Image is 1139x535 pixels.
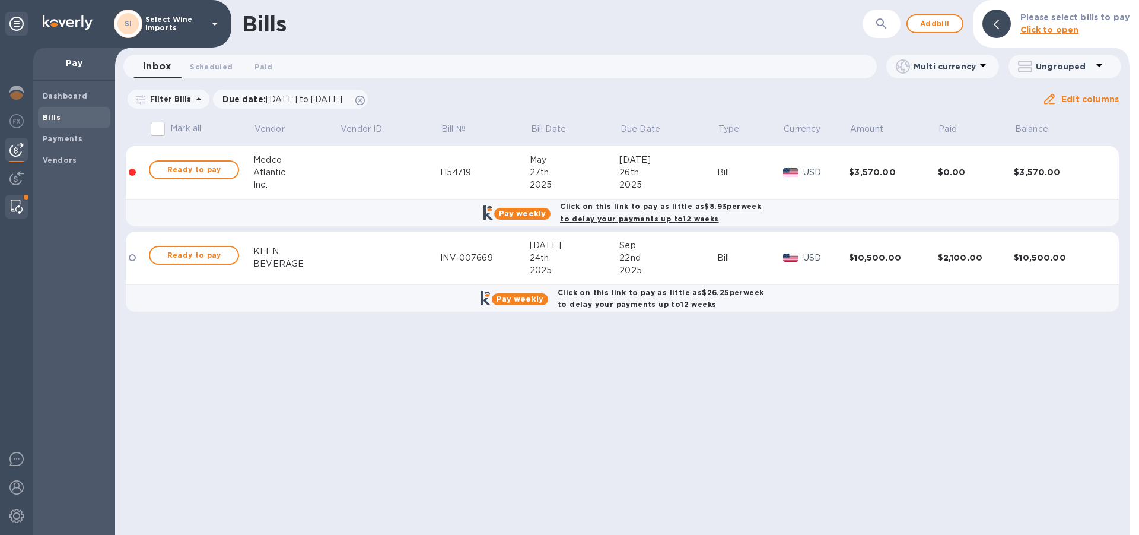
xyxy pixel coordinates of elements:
[917,17,953,31] span: Add bill
[1020,25,1079,34] b: Click to open
[341,123,382,135] p: Vendor ID
[560,202,761,223] b: Click on this link to pay as little as $8.93 per week to delay your payments up to 12 weeks
[254,123,285,135] p: Vendor
[938,166,1014,178] div: $0.00
[1014,252,1102,264] div: $10,500.00
[558,288,763,309] b: Click on this link to pay as little as $26.25 per week to delay your payments up to 12 weeks
[621,123,660,135] p: Due Date
[530,264,619,277] div: 2025
[619,179,717,191] div: 2025
[1036,61,1092,72] p: Ungrouped
[530,252,619,264] div: 24th
[850,123,883,135] p: Amount
[1014,166,1102,178] div: $3,570.00
[784,123,820,135] p: Currency
[222,93,349,105] p: Due date :
[253,166,339,179] div: Atlantic
[849,166,937,178] div: $3,570.00
[253,154,339,166] div: Medco
[43,91,88,100] b: Dashboard
[190,61,233,73] span: Scheduled
[530,166,619,179] div: 27th
[619,264,717,277] div: 2025
[145,15,205,32] p: Select Wine Imports
[914,61,976,72] p: Multi currency
[717,252,783,264] div: Bill
[850,123,899,135] span: Amount
[125,19,132,28] b: SI
[619,166,717,179] div: 26th
[441,123,481,135] span: Bill №
[938,123,972,135] span: Paid
[717,166,783,179] div: Bill
[619,239,717,252] div: Sep
[143,58,171,75] span: Inbox
[849,252,937,264] div: $10,500.00
[718,123,740,135] p: Type
[43,156,77,164] b: Vendors
[619,252,717,264] div: 22nd
[253,258,339,270] div: BEVERAGE
[530,179,619,191] div: 2025
[253,245,339,258] div: KEEN
[440,166,530,179] div: H54719
[254,61,272,73] span: Paid
[341,123,397,135] span: Vendor ID
[149,246,239,265] button: Ready to pay
[5,12,28,36] div: Unpin categories
[531,123,566,135] p: Bill Date
[149,160,239,179] button: Ready to pay
[938,123,957,135] p: Paid
[253,179,339,191] div: Inc.
[619,154,717,166] div: [DATE]
[213,90,368,109] div: Due date:[DATE] to [DATE]
[803,166,849,179] p: USD
[43,113,61,122] b: Bills
[266,94,342,104] span: [DATE] to [DATE]
[43,15,93,30] img: Logo
[497,295,543,303] b: Pay weekly
[170,122,201,135] p: Mark all
[254,123,300,135] span: Vendor
[9,114,24,128] img: Foreign exchange
[160,248,228,262] span: Ready to pay
[530,154,619,166] div: May
[621,123,676,135] span: Due Date
[783,168,799,176] img: USD
[531,123,581,135] span: Bill Date
[441,123,466,135] p: Bill №
[145,94,192,104] p: Filter Bills
[1061,94,1119,104] u: Edit columns
[43,57,106,69] p: Pay
[1015,123,1048,135] p: Balance
[783,254,799,262] img: USD
[499,209,546,218] b: Pay weekly
[160,163,228,177] span: Ready to pay
[43,134,82,143] b: Payments
[1015,123,1064,135] span: Balance
[718,123,755,135] span: Type
[1020,12,1130,22] b: Please select bills to pay
[803,252,849,264] p: USD
[530,239,619,252] div: [DATE]
[440,252,530,264] div: INV-007669
[938,252,1014,264] div: $2,100.00
[906,14,963,33] button: Addbill
[242,11,286,36] h1: Bills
